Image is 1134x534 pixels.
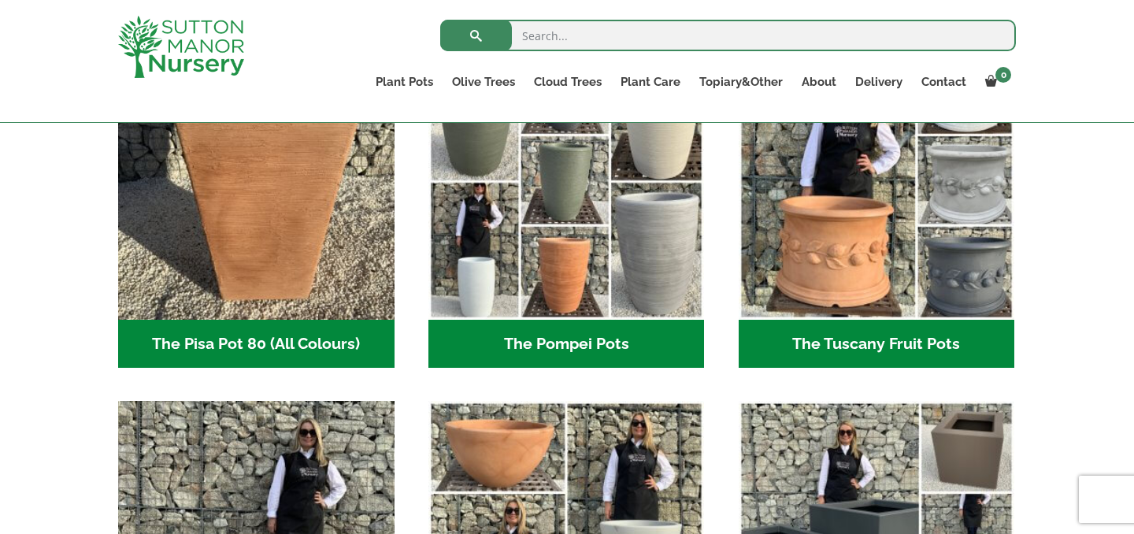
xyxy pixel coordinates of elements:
span: 0 [995,67,1011,83]
h2: The Pisa Pot 80 (All Colours) [118,320,395,369]
a: About [792,71,846,93]
a: Visit product category The Tuscany Fruit Pots [739,43,1015,368]
a: Topiary&Other [690,71,792,93]
a: Plant Care [611,71,690,93]
a: Contact [912,71,976,93]
a: 0 [976,71,1016,93]
a: Visit product category The Pompei Pots [428,43,705,368]
a: Plant Pots [366,71,443,93]
img: The Tuscany Fruit Pots [739,43,1015,320]
h2: The Pompei Pots [428,320,705,369]
a: Delivery [846,71,912,93]
a: Visit product category The Pisa Pot 80 (All Colours) [118,43,395,368]
h2: The Tuscany Fruit Pots [739,320,1015,369]
img: logo [118,16,244,78]
input: Search... [440,20,1016,51]
img: The Pisa Pot 80 (All Colours) [118,43,395,320]
a: Cloud Trees [524,71,611,93]
a: Olive Trees [443,71,524,93]
img: The Pompei Pots [428,43,705,320]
